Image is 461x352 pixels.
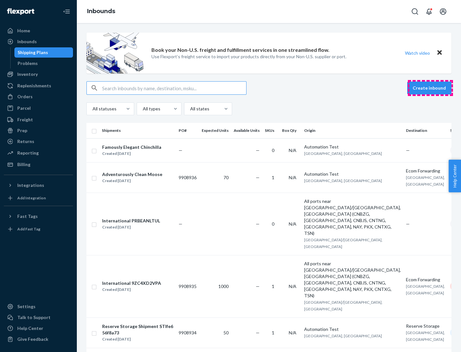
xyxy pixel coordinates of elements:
div: Add Integration [17,195,46,201]
div: Created [DATE] [102,286,161,293]
a: Orders [4,92,73,102]
span: [GEOGRAPHIC_DATA], [GEOGRAPHIC_DATA] [304,151,382,156]
div: Automation Test [304,326,401,332]
td: 9908934 [176,317,199,348]
span: [GEOGRAPHIC_DATA]/[GEOGRAPHIC_DATA], [GEOGRAPHIC_DATA] [304,300,383,311]
span: N/A [289,221,296,227]
span: 70 [223,175,229,180]
span: — [179,221,182,227]
div: Reserve Storage Shipment STIfe656f8a73 [102,323,173,336]
div: Integrations [17,182,44,188]
div: Help Center [17,325,43,332]
span: N/A [289,330,296,335]
div: Created [DATE] [102,150,161,157]
a: Inventory [4,69,73,79]
span: — [256,175,260,180]
div: Famously Elegant Chinchilla [102,144,161,150]
div: International PRBEANLTUL [102,218,160,224]
button: Open account menu [437,5,449,18]
span: [GEOGRAPHIC_DATA], [GEOGRAPHIC_DATA] [304,333,382,338]
button: Open Search Box [408,5,421,18]
a: Reporting [4,148,73,158]
div: Freight [17,116,33,123]
div: International 9ZC4XD2VPA [102,280,161,286]
div: Problems [18,60,38,67]
div: Add Fast Tag [17,226,40,232]
span: 0 [272,221,274,227]
a: Add Fast Tag [4,224,73,234]
div: Parcel [17,105,31,111]
img: Flexport logo [7,8,34,15]
td: 9908935 [176,255,199,317]
button: Close [435,48,444,58]
a: Add Integration [4,193,73,203]
a: Parcel [4,103,73,113]
button: Close Navigation [60,5,73,18]
a: Inbounds [4,36,73,47]
span: 1000 [218,284,229,289]
span: — [256,148,260,153]
div: All ports near [GEOGRAPHIC_DATA]/[GEOGRAPHIC_DATA], [GEOGRAPHIC_DATA] (CNBZG, [GEOGRAPHIC_DATA], ... [304,260,401,299]
div: Created [DATE] [102,336,173,342]
th: SKUs [262,123,279,138]
a: Settings [4,301,73,312]
span: 1 [272,330,274,335]
span: — [406,221,410,227]
th: Expected Units [199,123,231,138]
th: Box Qty [279,123,302,138]
a: Help Center [4,323,73,333]
div: Created [DATE] [102,178,162,184]
span: 50 [223,330,229,335]
div: Give Feedback [17,336,48,342]
a: Replenishments [4,81,73,91]
div: Shipping Plans [18,49,48,56]
div: Automation Test [304,171,401,177]
button: Help Center [449,160,461,192]
th: Available Units [231,123,262,138]
div: All ports near [GEOGRAPHIC_DATA]/[GEOGRAPHIC_DATA], [GEOGRAPHIC_DATA] (CNBZG, [GEOGRAPHIC_DATA], ... [304,198,401,236]
span: — [256,330,260,335]
div: Ecom Forwarding [406,276,445,283]
span: — [179,148,182,153]
span: 1 [272,175,274,180]
th: Origin [302,123,403,138]
a: Billing [4,159,73,170]
div: Ecom Forwarding [406,168,445,174]
a: Inbounds [87,8,115,15]
div: Reporting [17,150,39,156]
div: Replenishments [17,83,51,89]
span: — [256,284,260,289]
span: [GEOGRAPHIC_DATA]/[GEOGRAPHIC_DATA], [GEOGRAPHIC_DATA] [304,237,383,249]
input: All types [142,106,143,112]
span: N/A [289,284,296,289]
a: Prep [4,125,73,136]
a: Talk to Support [4,312,73,323]
p: Book your Non-U.S. freight and fulfillment services in one streamlined flow. [151,46,329,54]
input: All states [190,106,190,112]
th: PO# [176,123,199,138]
div: Prep [17,127,27,134]
input: Search inbounds by name, destination, msku... [102,82,246,94]
span: [GEOGRAPHIC_DATA], [GEOGRAPHIC_DATA] [406,175,445,187]
div: Inbounds [17,38,37,45]
div: Orders [17,93,33,100]
div: Settings [17,303,36,310]
button: Fast Tags [4,211,73,221]
td: 9908936 [176,162,199,193]
button: Watch video [401,48,434,58]
button: Integrations [4,180,73,190]
div: Talk to Support [17,314,51,321]
div: Reserve Storage [406,323,445,329]
span: N/A [289,175,296,180]
a: Freight [4,115,73,125]
a: Shipping Plans [14,47,73,58]
button: Open notifications [423,5,435,18]
a: Returns [4,136,73,147]
span: [GEOGRAPHIC_DATA], [GEOGRAPHIC_DATA] [406,284,445,295]
span: — [406,148,410,153]
div: Returns [17,138,34,145]
div: Billing [17,161,30,168]
span: N/A [289,148,296,153]
span: 1 [272,284,274,289]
